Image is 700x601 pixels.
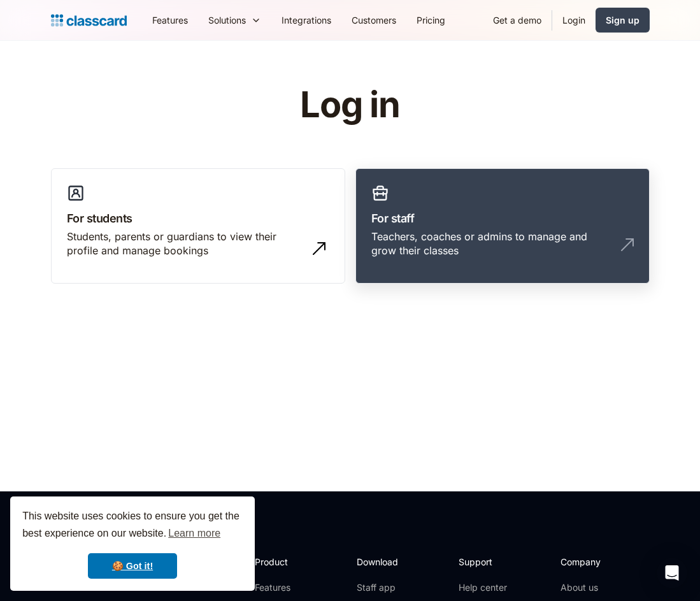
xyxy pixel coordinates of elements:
[341,6,406,34] a: Customers
[406,6,455,34] a: Pricing
[255,581,323,594] a: Features
[148,85,552,125] h1: Log in
[208,13,246,27] div: Solutions
[51,11,127,29] a: Logo
[10,496,255,591] div: cookieconsent
[357,581,409,594] a: Staff app
[142,6,198,34] a: Features
[371,229,608,258] div: Teachers, coaches or admins to manage and grow their classes
[606,13,639,27] div: Sign up
[88,553,177,579] a: dismiss cookie message
[271,6,341,34] a: Integrations
[483,6,552,34] a: Get a demo
[561,555,645,568] h2: Company
[166,524,222,543] a: learn more about cookies
[371,210,634,227] h3: For staff
[255,555,323,568] h2: Product
[67,229,304,258] div: Students, parents or guardians to view their profile and manage bookings
[355,168,650,284] a: For staffTeachers, coaches or admins to manage and grow their classes
[67,210,329,227] h3: For students
[596,8,650,33] a: Sign up
[657,558,687,588] div: Open Intercom Messenger
[51,168,345,284] a: For studentsStudents, parents or guardians to view their profile and manage bookings
[357,555,409,568] h2: Download
[561,581,645,594] a: About us
[22,509,243,543] span: This website uses cookies to ensure you get the best experience on our website.
[459,555,510,568] h2: Support
[552,6,596,34] a: Login
[459,581,510,594] a: Help center
[198,6,271,34] div: Solutions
